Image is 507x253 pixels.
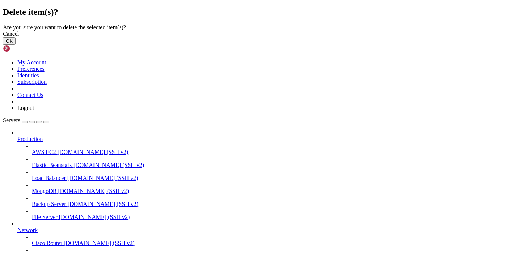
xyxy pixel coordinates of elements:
x-row: Connecting [TECHNICAL_ID]... [3,3,414,9]
span: [DOMAIN_NAME] (SSH v2) [58,149,129,155]
div: (0, 1) [3,9,6,15]
img: Shellngn [3,45,45,52]
div: Are you sure you want to delete the selected item(s)? [3,24,504,31]
span: [DOMAIN_NAME] (SSH v2) [68,201,139,207]
a: Cisco Router [DOMAIN_NAME] (SSH v2) [32,240,504,246]
span: Production [17,136,43,142]
span: Load Balancer [32,175,66,181]
a: AWS EC2 [DOMAIN_NAME] (SSH v2) [32,149,504,155]
h2: Delete item(s)? [3,7,504,17]
span: [DOMAIN_NAME] (SSH v2) [64,240,135,246]
span: File Server [32,214,58,220]
li: Elastic Beanstalk [DOMAIN_NAME] (SSH v2) [32,155,504,168]
span: AWS EC2 [32,149,56,155]
span: [DOMAIN_NAME] (SSH v2) [74,162,144,168]
a: Logout [17,105,34,111]
li: MongoDB [DOMAIN_NAME] (SSH v2) [32,181,504,194]
a: MongoDB [DOMAIN_NAME] (SSH v2) [32,188,504,194]
a: Production [17,136,504,142]
span: Backup Server [32,201,66,207]
a: Load Balancer [DOMAIN_NAME] (SSH v2) [32,175,504,181]
span: Cisco Router [32,240,62,246]
a: Network [17,227,504,233]
a: File Server [DOMAIN_NAME] (SSH v2) [32,214,504,220]
div: Cancel [3,31,504,37]
a: Identities [17,72,39,78]
span: [DOMAIN_NAME] (SSH v2) [58,188,129,194]
a: Elastic Beanstalk [DOMAIN_NAME] (SSH v2) [32,162,504,168]
span: [DOMAIN_NAME] (SSH v2) [59,214,130,220]
li: File Server [DOMAIN_NAME] (SSH v2) [32,207,504,220]
li: Backup Server [DOMAIN_NAME] (SSH v2) [32,194,504,207]
span: [DOMAIN_NAME] (SSH v2) [67,175,138,181]
li: Load Balancer [DOMAIN_NAME] (SSH v2) [32,168,504,181]
li: Cisco Router [DOMAIN_NAME] (SSH v2) [32,233,504,246]
span: Elastic Beanstalk [32,162,72,168]
span: Servers [3,117,20,123]
button: OK [3,37,16,45]
span: MongoDB [32,188,56,194]
a: Backup Server [DOMAIN_NAME] (SSH v2) [32,201,504,207]
li: AWS EC2 [DOMAIN_NAME] (SSH v2) [32,142,504,155]
li: Production [17,129,504,220]
a: Contact Us [17,92,43,98]
a: Servers [3,117,49,123]
a: My Account [17,59,46,65]
a: Subscription [17,79,47,85]
span: Network [17,227,38,233]
a: Preferences [17,66,45,72]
